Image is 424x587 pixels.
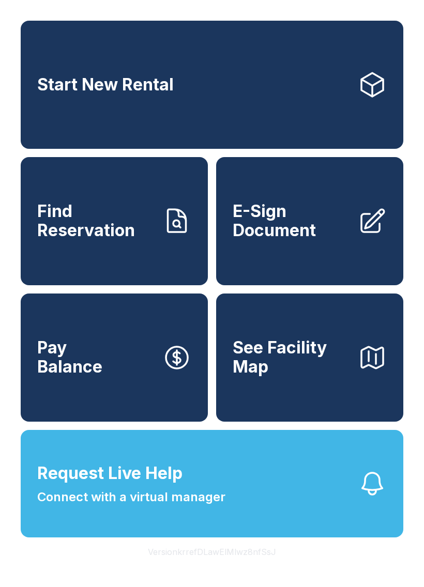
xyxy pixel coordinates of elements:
a: Find Reservation [21,157,208,285]
span: Connect with a virtual manager [37,488,225,506]
span: Request Live Help [37,461,183,486]
button: Request Live HelpConnect with a virtual manager [21,430,403,537]
button: VersionkrrefDLawElMlwz8nfSsJ [140,537,284,566]
span: Pay Balance [37,338,102,376]
span: Start New Rental [37,75,174,95]
span: E-Sign Document [233,202,350,240]
span: See Facility Map [233,338,350,376]
span: Find Reservation [37,202,154,240]
button: See Facility Map [216,293,403,422]
a: Start New Rental [21,21,403,149]
a: E-Sign Document [216,157,403,285]
button: PayBalance [21,293,208,422]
